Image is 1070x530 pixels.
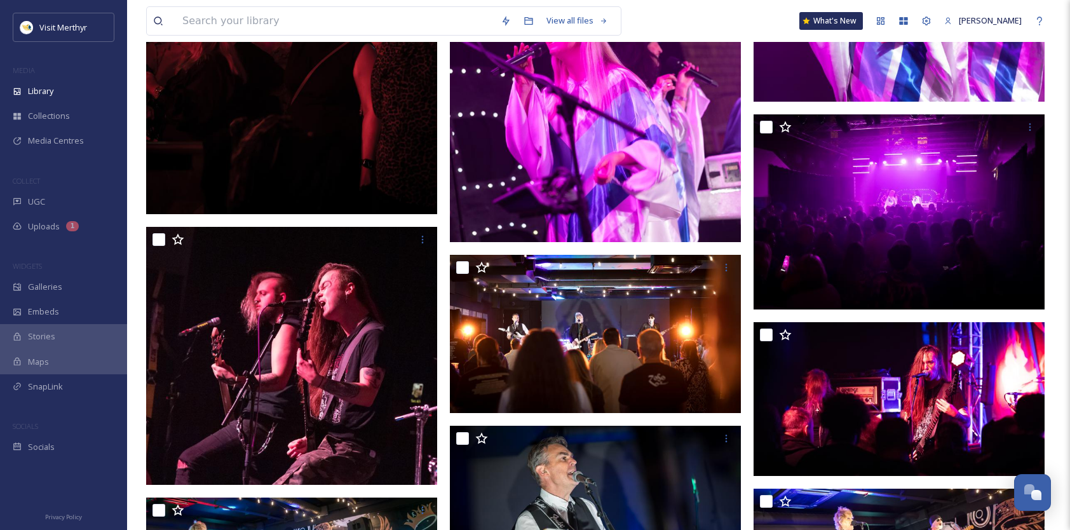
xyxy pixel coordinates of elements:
span: Socials [28,441,55,453]
input: Search your library [176,7,494,35]
span: Library [28,85,53,97]
span: Stories [28,330,55,343]
a: View all files [540,8,614,33]
span: Embeds [28,306,59,318]
span: Media Centres [28,135,84,147]
a: [PERSON_NAME] [938,8,1028,33]
span: [PERSON_NAME] [959,15,1022,26]
span: Galleries [28,281,62,293]
img: BBM-2216-0142e.jpg [754,114,1045,309]
span: SnapLink [28,381,63,393]
img: BBM-2369-0018.jpg [450,255,741,413]
span: WIDGETS [13,261,42,271]
button: Open Chat [1014,474,1051,511]
div: 1 [66,221,79,231]
span: MEDIA [13,65,35,75]
span: Privacy Policy [45,513,82,521]
a: What's New [799,12,863,30]
span: COLLECT [13,176,40,186]
span: Visit Merthyr [39,22,87,33]
span: Collections [28,110,70,122]
span: SOCIALS [13,421,38,431]
img: download.jpeg [20,21,33,34]
span: Maps [28,356,49,368]
span: Uploads [28,221,60,233]
span: UGC [28,196,45,208]
a: Privacy Policy [45,508,82,524]
img: BBM-2198-0044.jpg [146,227,437,485]
img: BBM-2199-0133.jpg [754,322,1045,476]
